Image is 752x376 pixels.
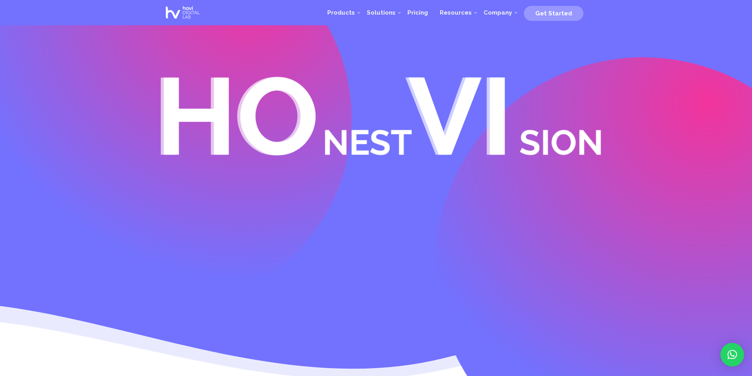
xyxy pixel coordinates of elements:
span: Solutions [367,9,396,16]
span: Resources [440,9,472,16]
a: Resources [434,1,478,24]
span: Pricing [407,9,428,16]
a: Get Started [524,7,583,19]
span: Products [327,9,355,16]
a: Products [321,1,361,24]
a: Company [478,1,518,24]
a: Solutions [361,1,401,24]
span: Company [484,9,512,16]
a: Pricing [401,1,434,24]
span: Get Started [535,10,572,17]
